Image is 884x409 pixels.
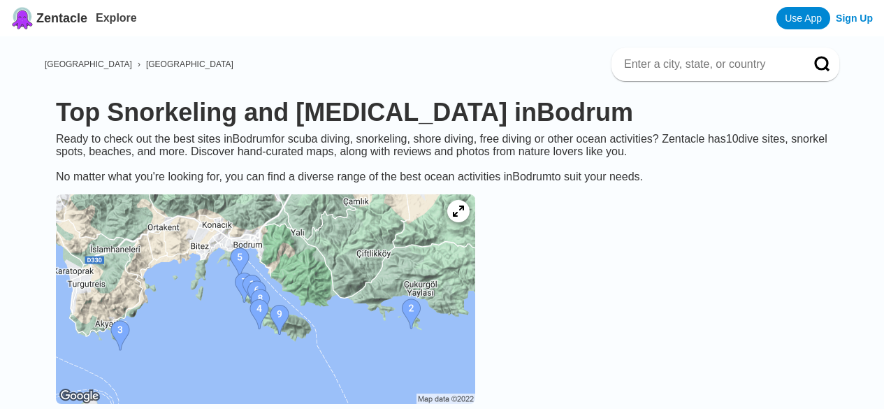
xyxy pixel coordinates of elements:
[96,12,137,24] a: Explore
[56,194,475,404] img: Bodrum dive site map
[776,7,830,29] a: Use App
[138,59,140,69] span: ›
[45,133,839,183] div: Ready to check out the best sites in Bodrum for scuba diving, snorkeling, shore diving, free divi...
[36,11,87,26] span: Zentacle
[836,13,873,24] a: Sign Up
[146,59,233,69] a: [GEOGRAPHIC_DATA]
[56,98,828,127] h1: Top Snorkeling and [MEDICAL_DATA] in Bodrum
[11,7,87,29] a: Zentacle logoZentacle
[623,57,795,71] input: Enter a city, state, or country
[45,59,132,69] a: [GEOGRAPHIC_DATA]
[11,7,34,29] img: Zentacle logo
